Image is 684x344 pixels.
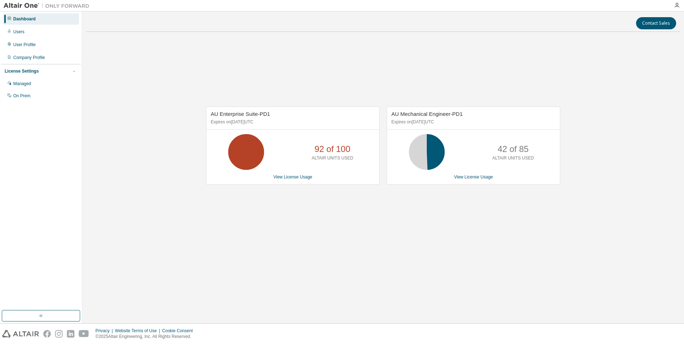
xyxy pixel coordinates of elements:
span: AU Mechanical Engineer-PD1 [391,111,463,117]
div: Users [13,29,24,35]
div: License Settings [5,68,39,74]
div: On Prem [13,93,30,99]
span: AU Enterprise Suite-PD1 [211,111,270,117]
p: 92 of 100 [314,143,350,155]
img: youtube.svg [79,330,89,338]
div: Cookie Consent [162,328,197,334]
img: linkedin.svg [67,330,74,338]
p: Expires on [DATE] UTC [211,119,373,125]
img: altair_logo.svg [2,330,39,338]
p: Expires on [DATE] UTC [391,119,554,125]
img: Altair One [4,2,93,9]
div: Dashboard [13,16,36,22]
div: User Profile [13,42,36,48]
a: View License Usage [454,175,493,180]
img: instagram.svg [55,330,63,338]
div: Privacy [96,328,115,334]
a: View License Usage [273,175,312,180]
p: 42 of 85 [498,143,529,155]
img: facebook.svg [43,330,51,338]
p: ALTAIR UNITS USED [492,155,534,161]
button: Contact Sales [636,17,676,29]
div: Website Terms of Use [115,328,162,334]
p: ALTAIR UNITS USED [312,155,353,161]
div: Managed [13,81,31,87]
p: © 2025 Altair Engineering, Inc. All Rights Reserved. [96,334,197,340]
div: Company Profile [13,55,45,60]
